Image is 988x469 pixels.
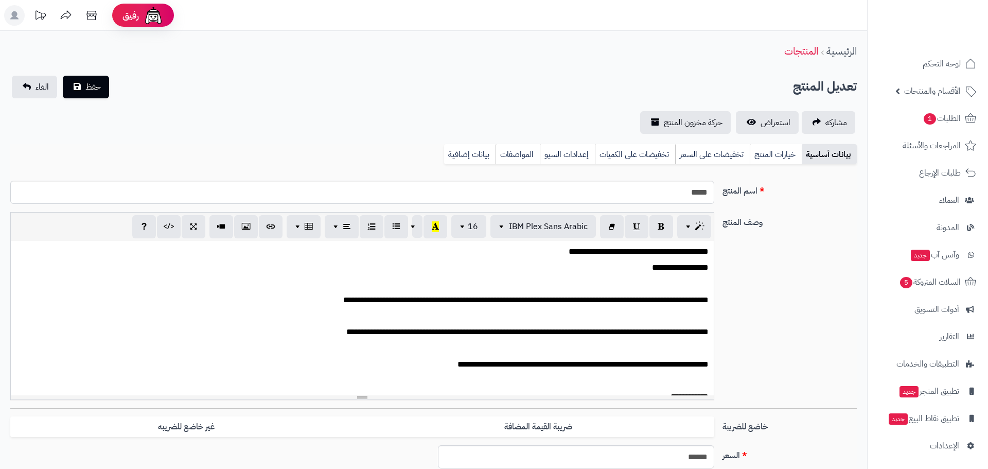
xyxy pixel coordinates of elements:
[874,352,982,376] a: التطبيقات والخدمات
[718,212,861,229] label: وصف المنتج
[761,116,790,129] span: استعراض
[888,411,959,426] span: تطبيق نقاط البيع
[490,215,596,238] button: IBM Plex Sans Arabic
[914,302,959,317] span: أدوات التسويق
[12,76,57,98] a: الغاء
[900,277,912,288] span: 5
[122,9,139,22] span: رفيق
[874,242,982,267] a: وآتس آبجديد
[826,43,857,59] a: الرئيسية
[784,43,818,59] a: المنتجات
[509,220,588,233] span: IBM Plex Sans Arabic
[910,248,959,262] span: وآتس آب
[930,439,959,453] span: الإعدادات
[640,111,731,134] a: حركة مخزون المنتج
[793,76,857,97] h2: تعديل المنتج
[903,138,961,153] span: المراجعات والأسئلة
[85,81,101,93] span: حفظ
[10,416,362,438] label: غير خاضع للضريبه
[36,81,49,93] span: الغاء
[874,433,982,458] a: الإعدادات
[923,111,961,126] span: الطلبات
[889,413,908,425] span: جديد
[664,116,722,129] span: حركة مخزون المنتج
[362,416,714,438] label: ضريبة القيمة المضافة
[750,144,802,165] a: خيارات المنتج
[923,57,961,71] span: لوحة التحكم
[451,215,486,238] button: 16
[924,113,936,125] span: 1
[825,116,847,129] span: مشاركه
[874,51,982,76] a: لوحة التحكم
[904,84,961,98] span: الأقسام والمنتجات
[899,275,961,289] span: السلات المتروكة
[802,144,857,165] a: بيانات أساسية
[898,384,959,398] span: تطبيق المتجر
[718,416,861,433] label: خاضع للضريبة
[27,5,53,28] a: تحديثات المنصة
[874,406,982,431] a: تطبيق نقاط البيعجديد
[63,76,109,98] button: حفظ
[874,188,982,213] a: العملاء
[874,270,982,294] a: السلات المتروكة5
[143,5,164,26] img: ai-face.png
[937,220,959,235] span: المدونة
[940,329,959,344] span: التقارير
[736,111,799,134] a: استعراض
[540,144,595,165] a: إعدادات السيو
[675,144,750,165] a: تخفيضات على السعر
[468,220,478,233] span: 16
[896,357,959,371] span: التطبيقات والخدمات
[899,386,919,397] span: جديد
[911,250,930,261] span: جديد
[874,324,982,349] a: التقارير
[874,106,982,131] a: الطلبات1
[718,181,861,197] label: اسم المنتج
[939,193,959,207] span: العملاء
[802,111,855,134] a: مشاركه
[874,161,982,185] a: طلبات الإرجاع
[444,144,496,165] a: بيانات إضافية
[496,144,540,165] a: المواصفات
[874,297,982,322] a: أدوات التسويق
[874,215,982,240] a: المدونة
[919,166,961,180] span: طلبات الإرجاع
[874,133,982,158] a: المراجعات والأسئلة
[718,445,861,462] label: السعر
[595,144,675,165] a: تخفيضات على الكميات
[874,379,982,404] a: تطبيق المتجرجديد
